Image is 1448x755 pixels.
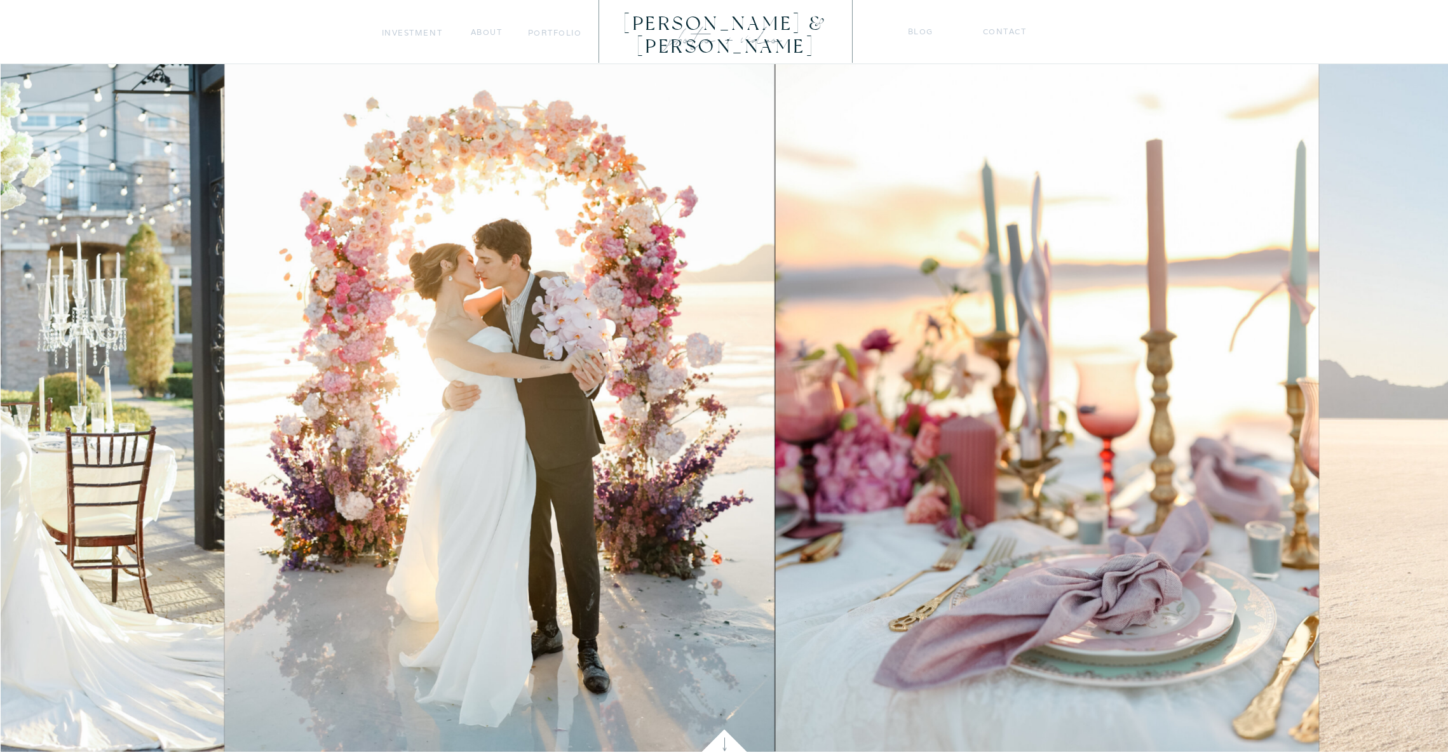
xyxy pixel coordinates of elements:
[382,26,443,39] a: Investment
[602,13,851,35] a: [PERSON_NAME] & [PERSON_NAME]
[983,25,1028,38] a: Contact
[528,26,581,39] a: portfolio
[471,25,503,39] a: about
[908,25,933,38] a: blog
